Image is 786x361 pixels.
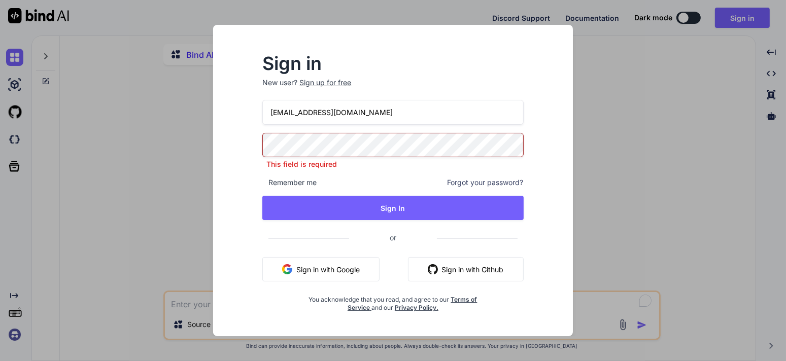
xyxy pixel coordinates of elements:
a: Privacy Policy. [395,304,438,311]
span: Remember me [262,177,317,188]
button: Sign in with Google [262,257,380,281]
span: Forgot your password? [448,177,524,188]
img: google [282,264,292,274]
button: Sign in with Github [408,257,524,281]
div: Sign up for free [299,78,351,88]
p: This field is required [262,159,523,169]
button: Sign In [262,196,523,220]
p: New user? [262,78,523,100]
input: Login or Email [262,100,523,125]
h2: Sign in [262,55,523,71]
img: github [428,264,438,274]
span: or [349,225,437,250]
div: You acknowledge that you read, and agree to our and our [306,290,480,312]
a: Terms of Service [348,296,477,311]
